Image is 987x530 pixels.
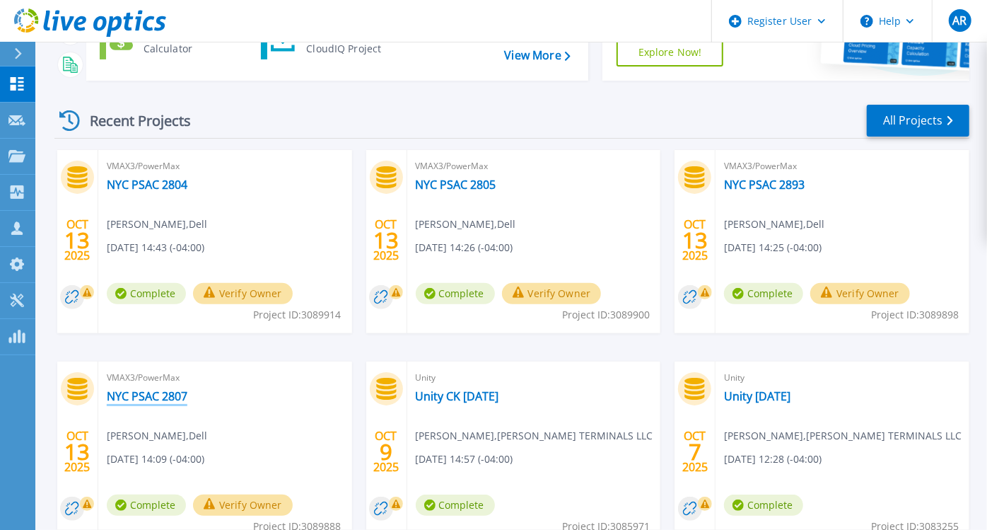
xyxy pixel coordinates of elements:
span: VMAX3/PowerMax [416,159,653,174]
span: [PERSON_NAME] , Dell [416,217,516,232]
span: Complete [416,495,495,516]
span: [DATE] 14:43 (-04:00) [107,240,204,255]
a: Explore Now! [617,38,724,67]
a: NYC PSAC 2807 [107,389,187,403]
div: OCT 2025 [373,426,399,478]
span: 13 [682,234,708,246]
span: 7 [689,446,701,458]
span: [PERSON_NAME] , [PERSON_NAME] TERMINALS LLC [416,428,653,444]
span: Project ID: 3089900 [562,307,650,323]
button: Verify Owner [193,495,293,516]
span: [DATE] 12:28 (-04:00) [724,451,822,467]
span: 9 [380,446,392,458]
div: OCT 2025 [682,214,708,266]
span: Project ID: 3089914 [254,307,341,323]
span: [DATE] 14:09 (-04:00) [107,451,204,467]
div: Recent Projects [54,103,210,138]
span: Complete [724,495,803,516]
span: Complete [107,495,186,516]
span: Project ID: 3089898 [871,307,959,323]
a: Unity [DATE] [724,389,790,403]
div: OCT 2025 [64,214,90,266]
span: [PERSON_NAME] , Dell [107,428,207,444]
button: Verify Owner [502,283,602,304]
div: OCT 2025 [682,426,708,478]
span: VMAX3/PowerMax [724,159,961,174]
div: OCT 2025 [64,426,90,478]
span: Complete [107,283,186,304]
span: 13 [373,234,399,246]
span: VMAX3/PowerMax [107,370,344,386]
span: [DATE] 14:25 (-04:00) [724,240,822,255]
span: [PERSON_NAME] , Dell [107,217,207,232]
span: VMAX3/PowerMax [107,159,344,174]
a: All Projects [867,105,969,137]
a: NYC PSAC 2804 [107,178,187,192]
span: [PERSON_NAME] , Dell [724,217,824,232]
span: [DATE] 14:26 (-04:00) [416,240,513,255]
span: [DATE] 14:57 (-04:00) [416,451,513,467]
a: NYC PSAC 2805 [416,178,496,192]
span: Complete [724,283,803,304]
span: 13 [64,446,90,458]
span: AR [952,15,966,26]
button: Verify Owner [810,283,910,304]
span: 13 [64,234,90,246]
span: [PERSON_NAME] , [PERSON_NAME] TERMINALS LLC [724,428,962,444]
span: Complete [416,283,495,304]
a: Unity CK [DATE] [416,389,499,403]
span: Unity [724,370,961,386]
button: Verify Owner [193,283,293,304]
span: Unity [416,370,653,386]
div: OCT 2025 [373,214,399,266]
a: View More [504,49,570,62]
a: NYC PSAC 2893 [724,178,805,192]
